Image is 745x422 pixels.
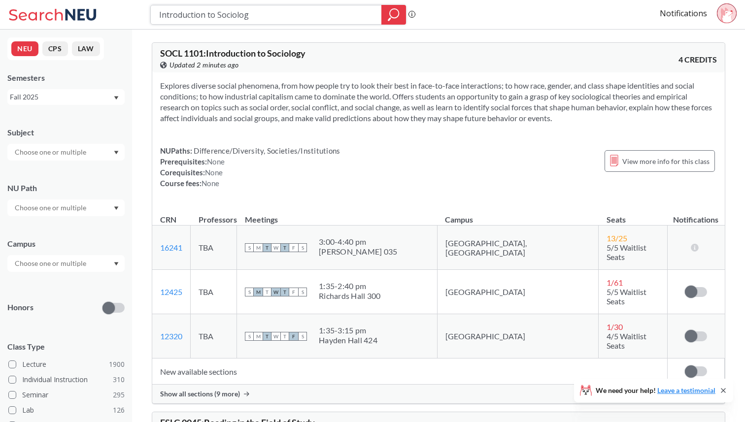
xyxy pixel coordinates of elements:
span: M [254,243,263,252]
input: Choose one or multiple [10,202,93,214]
svg: magnifying glass [388,8,400,22]
a: Notifications [660,8,707,19]
input: Choose one or multiple [10,146,93,158]
td: [GEOGRAPHIC_DATA], [GEOGRAPHIC_DATA] [437,226,599,270]
span: 5/5 Waitlist Seats [607,243,646,261]
span: 4/5 Waitlist Seats [607,331,646,350]
div: Fall 2025Dropdown arrow [7,89,125,105]
p: Honors [7,302,34,313]
div: Show all sections (9 more) [152,385,725,403]
span: Class Type [7,341,125,352]
td: [GEOGRAPHIC_DATA] [437,270,599,314]
div: Dropdown arrow [7,199,125,216]
span: 310 [113,374,125,385]
div: NU Path [7,183,125,194]
span: None [207,157,225,166]
div: Richards Hall 300 [319,291,380,301]
div: Hayden Hall 424 [319,335,377,345]
span: S [298,243,307,252]
div: Dropdown arrow [7,255,125,272]
span: 1 / 61 [607,278,623,287]
td: TBA [191,314,237,358]
svg: Dropdown arrow [114,96,119,100]
th: Campus [437,204,599,226]
svg: Dropdown arrow [114,206,119,210]
span: 5/5 Waitlist Seats [607,287,646,306]
td: TBA [191,270,237,314]
td: New available sections [152,358,667,385]
span: T [280,288,289,296]
span: W [271,332,280,341]
div: CRN [160,214,176,225]
span: Show all sections (9 more) [160,390,240,398]
span: T [263,288,271,296]
th: Professors [191,204,237,226]
div: Semesters [7,72,125,83]
div: magnifying glass [381,5,406,25]
span: 1900 [109,359,125,370]
span: T [280,332,289,341]
span: M [254,332,263,341]
span: T [263,332,271,341]
span: T [280,243,289,252]
div: 1:35 - 2:40 pm [319,281,380,291]
span: S [245,288,254,296]
span: 13 / 25 [607,233,627,243]
span: 126 [113,405,125,416]
input: Choose one or multiple [10,258,93,269]
input: Class, professor, course number, "phrase" [158,6,374,23]
span: None [202,179,219,188]
label: Lecture [8,358,125,371]
span: 1 / 30 [607,322,623,331]
a: Leave a testimonial [657,386,715,394]
span: M [254,288,263,296]
div: 1:35 - 3:15 pm [319,325,377,335]
div: Fall 2025 [10,92,113,102]
div: Campus [7,238,125,249]
span: 4 CREDITS [678,54,717,65]
section: Explores diverse social phenomena, from how people try to look their best in face-to-face interac... [160,80,717,124]
span: SOCL 1101 : Introduction to Sociology [160,48,305,59]
a: 12425 [160,287,182,296]
span: W [271,288,280,296]
span: Difference/Diversity, Societies/Institutions [192,146,340,155]
span: S [298,332,307,341]
span: View more info for this class [622,155,710,167]
label: Seminar [8,389,125,401]
label: Individual Instruction [8,373,125,386]
td: [GEOGRAPHIC_DATA] [437,314,599,358]
button: LAW [72,41,100,56]
svg: Dropdown arrow [114,151,119,155]
span: 295 [113,390,125,400]
span: T [263,243,271,252]
span: S [245,332,254,341]
span: None [205,168,223,177]
th: Seats [599,204,668,226]
th: Meetings [237,204,438,226]
div: [PERSON_NAME] 035 [319,247,397,257]
td: TBA [191,226,237,270]
button: NEU [11,41,38,56]
span: W [271,243,280,252]
div: Subject [7,127,125,138]
span: F [289,243,298,252]
span: Updated 2 minutes ago [169,60,239,70]
span: F [289,288,298,296]
div: Dropdown arrow [7,144,125,161]
span: S [245,243,254,252]
a: 16241 [160,243,182,252]
label: Lab [8,404,125,417]
svg: Dropdown arrow [114,262,119,266]
div: NUPaths: Prerequisites: Corequisites: Course fees: [160,145,340,189]
button: CPS [42,41,68,56]
span: S [298,288,307,296]
div: 3:00 - 4:40 pm [319,237,397,247]
a: 12320 [160,331,182,341]
th: Notifications [667,204,724,226]
span: F [289,332,298,341]
span: We need your help! [596,387,715,394]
